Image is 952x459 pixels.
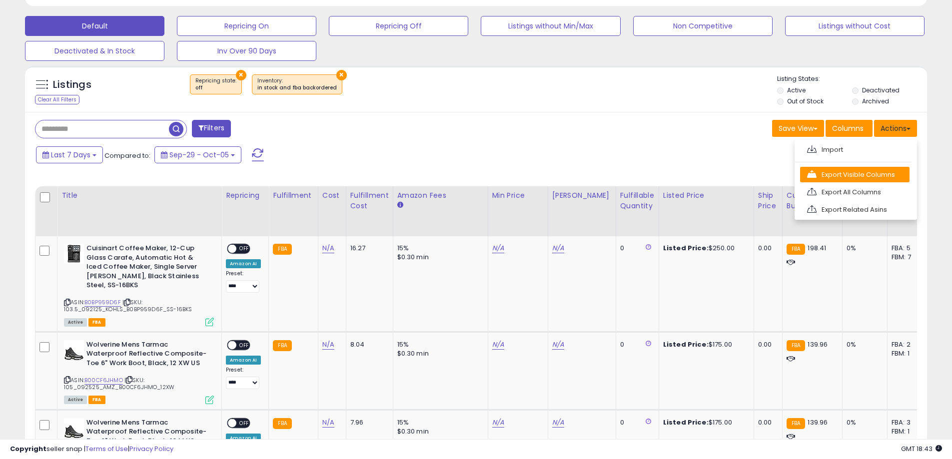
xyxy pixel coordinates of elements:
p: Listing States: [777,74,927,84]
div: off [195,84,236,91]
div: Preset: [226,270,261,293]
img: 41TLe15lpjL._SL40_.jpg [64,244,84,264]
a: Import [800,142,910,157]
div: ASIN: [64,244,214,325]
div: Clear All Filters [35,95,79,104]
div: 7.96 [350,418,385,427]
div: Preset: [226,367,261,389]
span: OFF [236,341,252,349]
small: FBA [787,418,805,429]
div: $0.30 min [397,253,480,262]
span: | SKU: 103.5_092125_KOHLS_B0BP959D6F_SS-16BKS [64,298,192,313]
button: Columns [826,120,873,137]
label: Active [787,86,806,94]
div: 0.00 [758,418,775,427]
button: × [336,70,347,80]
a: N/A [322,243,334,253]
div: Cost [322,190,342,201]
img: 41n5gV0bY5L._SL40_.jpg [64,418,84,438]
a: B00CF6JHMO [84,376,123,385]
b: Cuisinart Coffee Maker, 12-Cup Glass Carafe, Automatic Hot & Iced Coffee Maker, Single Server [PE... [86,244,208,293]
span: Sep-29 - Oct-05 [169,150,229,160]
div: 15% [397,418,480,427]
span: Inventory : [257,77,337,92]
span: 139.96 [808,418,828,427]
div: Listed Price [663,190,750,201]
small: Amazon Fees. [397,201,403,210]
span: OFF [236,245,252,253]
button: Listings without Min/Max [481,16,620,36]
a: Terms of Use [85,444,128,454]
span: OFF [236,419,252,427]
div: Fulfillment Cost [350,190,389,211]
span: All listings currently available for purchase on Amazon [64,396,87,404]
img: 41n5gV0bY5L._SL40_.jpg [64,340,84,360]
a: N/A [552,243,564,253]
span: 139.96 [808,340,828,349]
strong: Copyright [10,444,46,454]
div: Amazon Fees [397,190,484,201]
a: Privacy Policy [129,444,173,454]
span: Repricing state : [195,77,236,92]
div: 15% [397,340,480,349]
div: 0% [847,244,880,253]
span: All listings currently available for purchase on Amazon [64,318,87,327]
b: Listed Price: [663,418,709,427]
button: Listings without Cost [785,16,925,36]
div: 15% [397,244,480,253]
div: ASIN: [64,340,214,403]
a: N/A [552,418,564,428]
button: Sep-29 - Oct-05 [154,146,241,163]
div: 16.27 [350,244,385,253]
div: FBM: 1 [892,427,925,436]
div: FBA: 2 [892,340,925,349]
label: Out of Stock [787,97,824,105]
div: Fulfillment [273,190,313,201]
div: $0.30 min [397,349,480,358]
button: Non Competitive [633,16,773,36]
div: 0 [620,340,651,349]
span: 2025-10-13 18:43 GMT [901,444,942,454]
div: $0.30 min [397,427,480,436]
div: $175.00 [663,340,746,349]
button: Default [25,16,164,36]
label: Deactivated [862,86,900,94]
a: B0BP959D6F [84,298,121,307]
div: FBA: 3 [892,418,925,427]
a: N/A [322,418,334,428]
div: FBA: 5 [892,244,925,253]
div: [PERSON_NAME] [552,190,612,201]
span: FBA [88,318,105,327]
div: Amazon AI [226,356,261,365]
div: 0.00 [758,340,775,349]
span: Columns [832,123,864,133]
span: Last 7 Days [51,150,90,160]
a: Export All Columns [800,184,910,200]
div: 0 [620,418,651,427]
label: Archived [862,97,889,105]
button: Deactivated & In Stock [25,41,164,61]
div: $175.00 [663,418,746,427]
button: Actions [874,120,917,137]
div: Title [61,190,217,201]
a: N/A [492,243,504,253]
div: 0% [847,418,880,427]
h5: Listings [53,78,91,92]
div: 0% [847,340,880,349]
b: Listed Price: [663,340,709,349]
a: Export Visible Columns [800,167,910,182]
small: FBA [273,418,291,429]
div: Amazon AI [226,259,261,268]
div: $250.00 [663,244,746,253]
div: Min Price [492,190,544,201]
button: Repricing Off [329,16,468,36]
button: Filters [192,120,231,137]
a: N/A [322,340,334,350]
b: Listed Price: [663,243,709,253]
button: Inv Over 90 Days [177,41,316,61]
div: 8.04 [350,340,385,349]
a: N/A [552,340,564,350]
button: Repricing On [177,16,316,36]
a: N/A [492,340,504,350]
small: FBA [273,244,291,255]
